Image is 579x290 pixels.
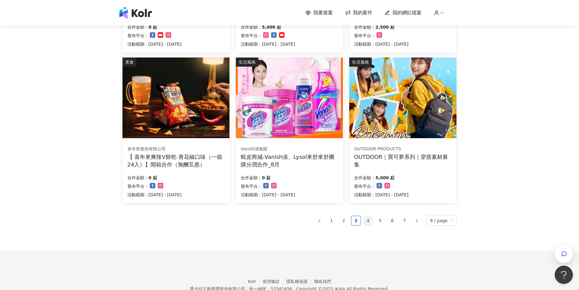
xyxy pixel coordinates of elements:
[412,216,422,225] button: right
[127,40,182,48] p: 活動檔期：[DATE] - [DATE]
[384,9,422,16] a: 我的網紅檔案
[119,7,152,19] img: logo
[241,23,262,31] p: 合作金額：
[339,216,348,225] a: 2
[241,191,295,198] p: 活動檔期：[DATE] - [DATE]
[354,146,451,152] div: OUTDOOR PRODUCTS
[375,174,395,181] p: 5,000 起
[286,279,314,284] a: 隱私權保護
[392,9,422,16] span: 我的網紅檔案
[262,174,271,181] p: 0 起
[315,216,324,225] button: left
[354,191,408,198] p: 活動檔期：[DATE] - [DATE]
[127,32,149,39] p: 發布平台：
[236,58,343,138] img: 漬無蹤、來舒全系列商品
[364,216,373,225] a: 4
[314,279,331,284] a: 聯絡我們
[375,216,385,225] li: 5
[263,279,286,284] a: 使用條款
[349,58,456,138] img: 【OUTDOOR】寶可夢系列
[353,9,372,16] span: 我的案件
[241,153,338,168] div: 蝦皮商城-Vanish漬、Lysol來舒來舒團購分潤合作_8月
[345,9,372,16] a: 我的案件
[236,58,258,67] div: 生活風格
[305,9,333,16] a: 我要接案
[127,174,149,181] p: 合作金額：
[149,23,157,31] p: 0 起
[149,174,157,181] p: 0 起
[241,174,262,181] p: 合作金額：
[376,216,385,225] a: 5
[127,153,225,168] div: 【 喜年來爽辣V餅乾-青花椒口味（一箱24入）】開箱合作（無酬互惠）
[555,266,573,284] iframe: Help Scout Beacon - Open
[127,146,225,152] div: 喜年來股份有限公司
[339,216,349,225] li: 2
[354,23,375,31] p: 合作金額：
[262,23,281,31] p: 5,000 起
[354,183,375,190] p: 發布平台：
[354,40,408,48] p: 活動檔期：[DATE] - [DATE]
[127,183,149,190] p: 發布平台：
[412,216,422,225] li: Next Page
[122,58,229,138] img: 喜年來爽辣V餅乾-青花椒口味（一箱24入）
[127,23,149,31] p: 合作金額：
[363,216,373,225] li: 4
[351,216,360,225] a: 3
[327,216,336,225] a: 1
[327,216,336,225] li: 1
[122,58,136,67] div: 美食
[375,23,395,31] p: 2,500 起
[349,58,372,67] div: 生活風格
[354,174,375,181] p: 合作金額：
[388,216,397,225] a: 6
[127,191,182,198] p: 活動檔期：[DATE] - [DATE]
[400,216,409,225] li: 7
[241,183,262,190] p: 發布平台：
[415,219,419,223] span: right
[318,219,321,223] span: left
[430,216,453,225] span: 9 / page
[241,146,338,152] div: Vanish漬無蹤
[248,279,263,284] a: Kolr
[354,32,375,39] p: 發布平台：
[400,216,409,225] a: 7
[241,40,295,48] p: 活動檔期：[DATE] - [DATE]
[241,32,262,39] p: 發布平台：
[315,216,324,225] li: Previous Page
[354,153,452,168] div: OUTDOOR｜寶可夢系列｜穿搭素材募集
[426,215,457,226] div: Page Size
[313,9,333,16] span: 我要接案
